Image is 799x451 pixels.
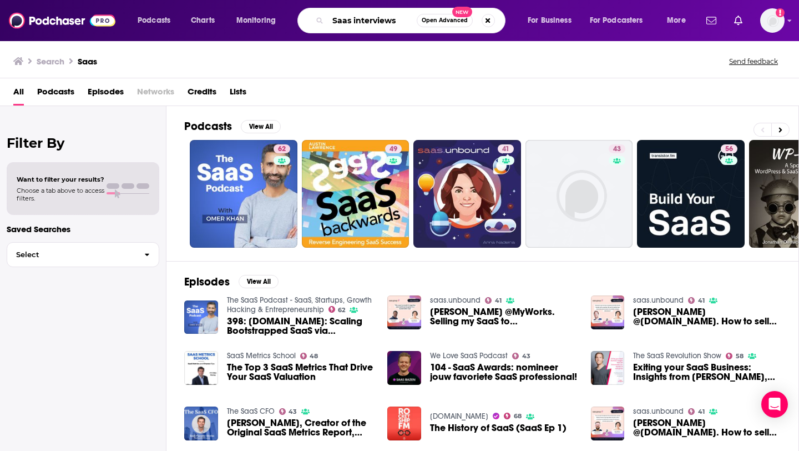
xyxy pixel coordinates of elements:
span: Charts [191,13,215,28]
a: 41 [413,140,521,248]
a: 56 [721,144,737,153]
button: open menu [130,12,185,29]
a: EpisodesView All [184,275,279,289]
div: Search podcasts, credits, & more... [308,8,516,33]
a: 41 [688,408,705,415]
span: The Top 3 SaaS Metrics That Drive Your SaaS Valuation [227,363,375,382]
a: We Love SaaS Podcast [430,351,508,360]
p: Saved Searches [7,224,159,234]
span: For Podcasters [590,13,643,28]
a: Peter Leonard @MyWorks. Selling my SaaS to saas.group [387,295,421,329]
button: Select [7,242,159,267]
img: User Profile [760,8,785,33]
a: Charts [184,12,221,29]
h2: Episodes [184,275,230,289]
div: Open Intercom Messenger [761,391,788,418]
h3: Saas [78,56,97,67]
span: 49 [390,144,397,155]
a: The SaaS CFO [227,407,275,416]
span: 398: [DOMAIN_NAME]: Scaling Bootstrapped SaaS via Acquisitions - with [PERSON_NAME] [227,317,375,335]
a: 43 [525,140,633,248]
a: 62 [274,144,290,153]
a: saas.unbound [633,295,684,305]
span: 68 [514,414,522,419]
a: 56 [637,140,745,248]
button: open menu [229,12,290,29]
img: Exiting your SaaS Business: Insights from Tim Schumacher, Co-founder of saas.group [591,351,625,385]
img: Dirk Sahlmer @saas.group. How to sell your SaaS business in 2024 [591,407,625,440]
span: Monitoring [236,13,276,28]
button: open menu [583,12,659,29]
span: More [667,13,686,28]
a: Show notifications dropdown [730,11,747,30]
a: The SaaS Revolution Show [633,351,721,360]
span: 58 [736,354,744,359]
h3: Search [37,56,64,67]
a: 41 [485,297,502,304]
a: saas.unbound [430,295,481,305]
span: 41 [502,144,509,155]
a: 398: saas.group: Scaling Bootstrapped SaaS via Acquisitions - with Tim Schumacher [227,317,375,335]
span: New [452,7,472,17]
a: Podchaser - Follow, Share and Rate Podcasts [9,10,115,31]
img: The History of SaaS (SaaS Ep 1) [387,407,421,440]
a: All [13,83,24,106]
a: The History of SaaS (SaaS Ep 1) [430,423,567,433]
a: Lists [230,83,246,106]
img: 104 - SaaS Awards: nomineer jouw favoriete SaaS professional! [387,351,421,385]
button: Send feedback [726,57,781,66]
a: 62 [328,306,346,313]
a: PodcastsView All [184,119,281,133]
a: 48 [300,353,318,359]
span: For Business [528,13,572,28]
span: [PERSON_NAME] @MyWorks. Selling my SaaS to [DOMAIN_NAME] [430,307,578,326]
span: Open Advanced [422,18,468,23]
img: David Spitz, Creator of the Original SaaS Metrics Report, Launches a SaaS Product [184,407,218,440]
img: Tim Schumacher @saas.group. How to sell your SaaS company [591,295,625,329]
a: Credits [188,83,216,106]
a: Show notifications dropdown [702,11,721,30]
a: Tim Schumacher @saas.group. How to sell your SaaS company [633,307,781,326]
svg: Add a profile image [776,8,785,17]
span: [PERSON_NAME] @[DOMAIN_NAME]. How to sell your SaaS company [633,307,781,326]
span: Podcasts [138,13,170,28]
a: The SaaS Podcast - SaaS, Startups, Growth Hacking & Entrepreneurship [227,295,372,314]
span: Exiting your SaaS Business: Insights from [PERSON_NAME], Co-founder of [DOMAIN_NAME] [633,363,781,382]
img: The Top 3 SaaS Metrics That Drive Your SaaS Valuation [184,351,218,385]
span: 43 [613,144,621,155]
a: 68 [504,413,522,419]
button: open menu [520,12,585,29]
span: Select [7,251,135,258]
span: [PERSON_NAME] @[DOMAIN_NAME]. How to sell your SaaS business in [DATE] [633,418,781,437]
a: 104 - SaaS Awards: nomineer jouw favoriete SaaS professional! [430,363,578,382]
a: David Spitz, Creator of the Original SaaS Metrics Report, Launches a SaaS Product [227,418,375,437]
span: 43 [522,354,530,359]
a: Dirk Sahlmer @saas.group. How to sell your SaaS business in 2024 [633,418,781,437]
span: 62 [278,144,286,155]
span: 62 [338,308,345,313]
span: 41 [495,298,502,303]
button: Open AdvancedNew [417,14,473,27]
a: Podcasts [37,83,74,106]
span: [PERSON_NAME], Creator of the Original SaaS Metrics Report, Launches a SaaS Product [227,418,375,437]
img: 398: saas.group: Scaling Bootstrapped SaaS via Acquisitions - with Tim Schumacher [184,300,218,334]
span: 41 [698,298,705,303]
span: Logged in as notablypr2 [760,8,785,33]
a: 49 [385,144,402,153]
span: 56 [725,144,733,155]
span: 48 [310,354,318,359]
input: Search podcasts, credits, & more... [328,12,417,29]
span: Choose a tab above to access filters. [17,187,104,202]
a: 41 [498,144,514,153]
span: Want to filter your results? [17,176,104,183]
a: 43 [609,144,625,153]
a: 58 [726,353,744,359]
